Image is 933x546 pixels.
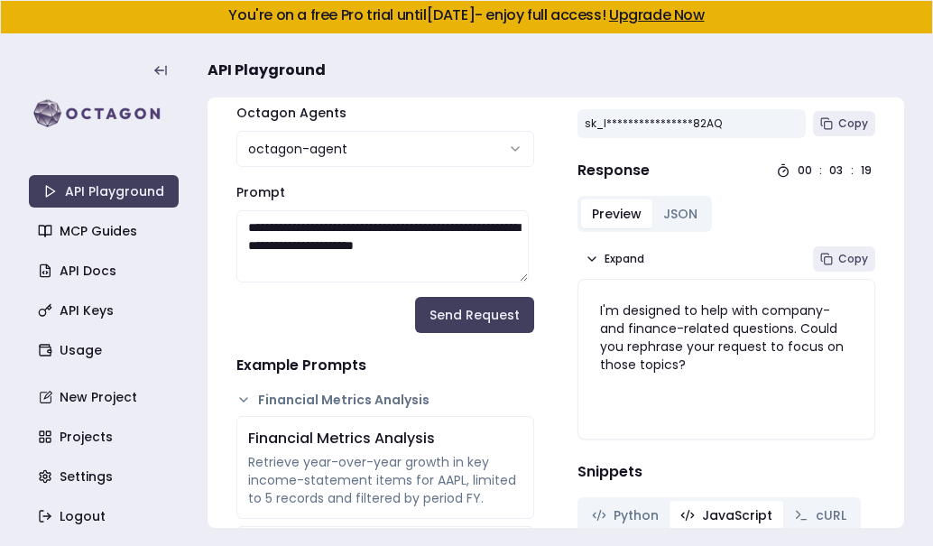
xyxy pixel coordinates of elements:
div: : [819,163,822,178]
button: Send Request [415,297,534,333]
a: Logout [31,500,180,532]
div: 19 [861,163,875,178]
span: Copy [838,252,868,266]
label: Prompt [236,183,285,201]
div: Financial Metrics Analysis [248,428,522,449]
span: API Playground [208,60,326,81]
a: API Docs [31,254,180,287]
span: Python [614,506,659,524]
a: API Playground [29,175,179,208]
span: JavaScript [702,506,772,524]
a: API Keys [31,294,180,327]
button: Financial Metrics Analysis [236,391,534,409]
span: Expand [605,252,644,266]
h4: Example Prompts [236,355,534,376]
a: Upgrade Now [609,5,705,25]
img: logo-rect-yK7x_WSZ.svg [29,96,179,132]
a: New Project [31,381,180,413]
h4: Response [577,160,650,181]
button: JSON [652,199,708,228]
button: Copy [813,246,875,272]
button: Copy [813,111,875,136]
a: Usage [31,334,180,366]
a: Settings [31,460,180,493]
a: Projects [31,421,180,453]
span: cURL [816,506,846,524]
h4: Snippets [577,461,875,483]
div: 00 [798,163,812,178]
div: 03 [829,163,844,178]
h5: You're on a free Pro trial until [DATE] - enjoy full access! [15,8,918,23]
button: Expand [577,246,651,272]
div: Retrieve year-over-year growth in key income-statement items for AAPL, limited to 5 records and f... [248,453,522,507]
label: Octagon Agents [236,104,346,122]
a: MCP Guides [31,215,180,247]
span: Copy [838,116,868,131]
button: Preview [581,199,652,228]
p: I'm designed to help with company- and finance-related questions. Could you rephrase your request... [600,301,853,374]
div: : [851,163,854,178]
